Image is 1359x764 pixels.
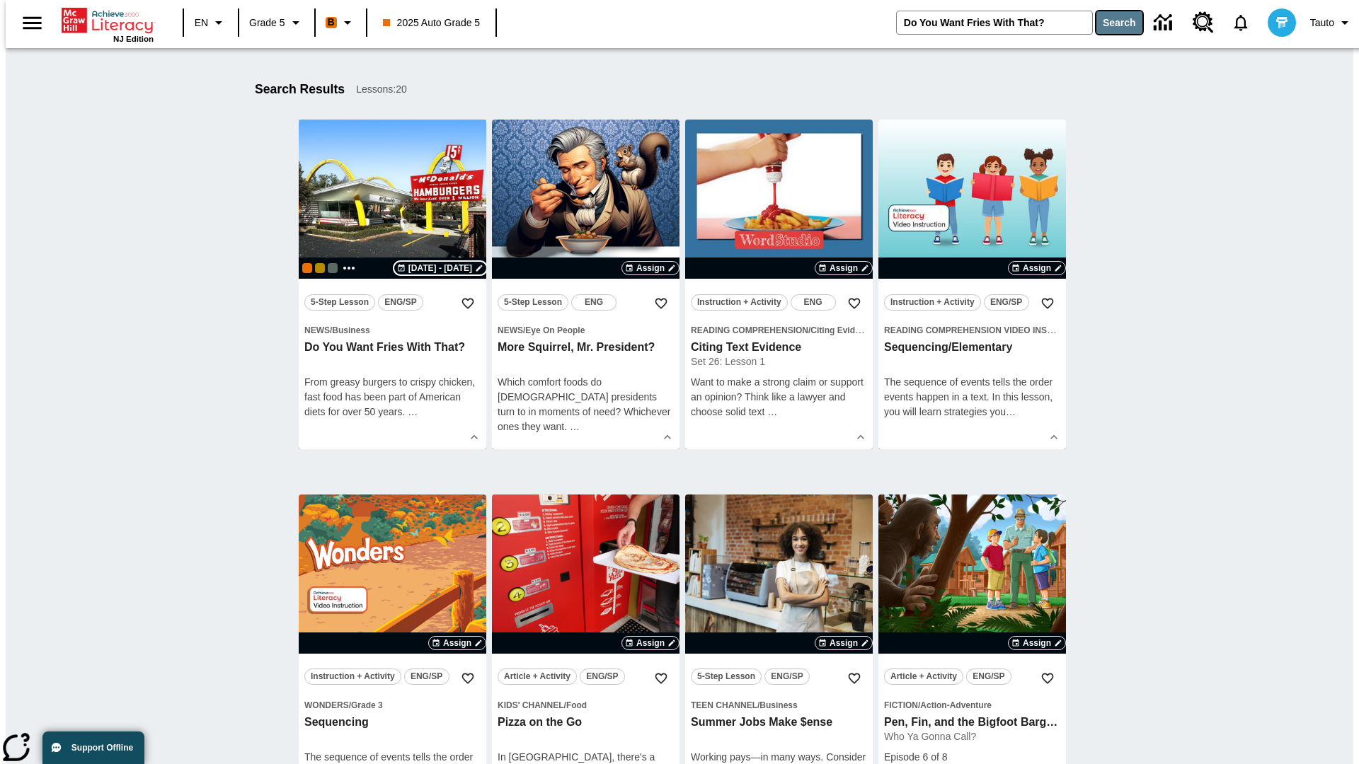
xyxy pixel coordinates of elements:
[810,325,874,335] span: Citing Evidence
[378,294,423,311] button: ENG/SP
[408,406,418,417] span: …
[525,325,585,335] span: Eye On People
[621,261,679,275] button: Assign Choose Dates
[1184,4,1222,42] a: Resource Center, Will open in new tab
[973,669,1004,684] span: ENG/SP
[498,668,577,685] button: Article + Activity
[1023,262,1051,274] span: Assign
[1268,8,1296,37] img: avatar image
[791,294,836,311] button: ENG
[586,669,618,684] span: ENG/SP
[315,263,325,273] span: New 2025 class
[311,295,369,310] span: 5-Step Lesson
[990,295,1022,310] span: ENG/SP
[113,35,154,43] span: NJ Edition
[966,668,1011,685] button: ENG/SP
[691,715,867,730] h3: Summer Jobs Make $ense
[691,294,788,311] button: Instruction + Activity
[311,669,395,684] span: Instruction + Activity
[884,325,1091,335] span: Reading Comprehension Video Instruction
[340,260,357,277] button: Show more classes
[918,700,920,710] span: /
[498,340,674,355] h3: More Squirrel, Mr. President?
[62,5,154,43] div: Home
[884,323,1060,337] span: Topic: Reading Comprehension Video Instruction/null
[351,700,383,710] span: Grade 3
[636,262,665,274] span: Assign
[585,295,603,310] span: ENG
[984,294,1029,311] button: ENG/SP
[884,668,963,685] button: Article + Activity
[504,295,562,310] span: 5-Step Lesson
[808,325,810,335] span: /
[1145,4,1184,42] a: Data Center
[523,325,525,335] span: /
[330,325,332,335] span: /
[498,294,568,311] button: 5-Step Lesson
[804,295,822,310] span: ENG
[764,668,810,685] button: ENG/SP
[504,669,570,684] span: Article + Activity
[1222,4,1259,41] a: Notifications
[1259,4,1304,41] button: Select a new avatar
[304,340,481,355] h3: Do You Want Fries With That?
[1023,637,1051,649] span: Assign
[621,636,679,650] button: Assign Choose Dates
[757,700,759,710] span: /
[42,731,144,764] button: Support Offline
[920,700,992,710] span: Action-Adventure
[771,669,803,684] span: ENG/SP
[249,16,285,30] span: Grade 5
[332,325,369,335] span: Business
[830,262,858,274] span: Assign
[394,262,486,274] button: Aug 08 - Aug 08 Choose Dates
[455,666,481,691] button: Add to Favorites
[691,340,867,355] h3: Citing Text Evidence
[1043,427,1065,448] button: Show Details
[691,700,757,710] span: Teen Channel
[636,637,665,649] span: Assign
[697,295,781,310] span: Instruction + Activity
[328,263,338,273] div: OL 2025 Auto Grade 6
[648,666,674,691] button: Add to Favorites
[691,375,867,419] div: Want to make a strong claim or support an opinion? Think like a lawyer and choose solid text
[878,120,1066,449] div: lesson details
[890,669,957,684] span: Article + Activity
[767,406,777,417] span: …
[498,700,564,710] span: Kids' Channel
[408,262,472,274] span: [DATE] - [DATE]
[411,669,442,684] span: ENG/SP
[815,261,873,275] button: Assign Choose Dates
[571,294,617,311] button: ENG
[884,715,1060,730] h3: Pen, Fin, and the Bigfoot Bargain: Episode 6
[384,295,416,310] span: ENG/SP
[1310,16,1334,30] span: Tauto
[188,10,234,35] button: Language: EN, Select a language
[304,698,481,712] span: Topic: Wonders/Grade 3
[304,375,481,419] div: From greasy burgers to crispy chicken, fast food has been part of American diets for over 50 years.
[383,16,481,30] span: 2025 Auto Grade 5
[304,700,349,710] span: Wonders
[1035,291,1060,316] button: Add to Favorites
[657,427,678,448] button: Show Details
[498,323,674,337] span: Topic: News/Eye On People
[62,6,154,35] a: Home
[304,323,481,337] span: Topic: News/Business
[428,636,486,650] button: Assign Choose Dates
[1008,261,1066,275] button: Assign Choose Dates
[302,263,312,273] div: Current Class
[404,668,449,685] button: ENG/SP
[570,421,580,432] span: …
[320,10,362,35] button: Boost Class color is orange. Change class color
[304,668,401,685] button: Instruction + Activity
[564,700,566,710] span: /
[697,669,755,684] span: 5-Step Lesson
[830,637,858,649] span: Assign
[498,325,523,335] span: News
[356,82,407,97] span: Lessons : 20
[884,375,1060,419] div: The sequence of events tells the order events happen in a text. In this lesson, you will learn st...
[498,375,674,434] div: Which comfort foods do [DEMOGRAPHIC_DATA] presidents turn to in moments of need? Whichever ones t...
[842,291,867,316] button: Add to Favorites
